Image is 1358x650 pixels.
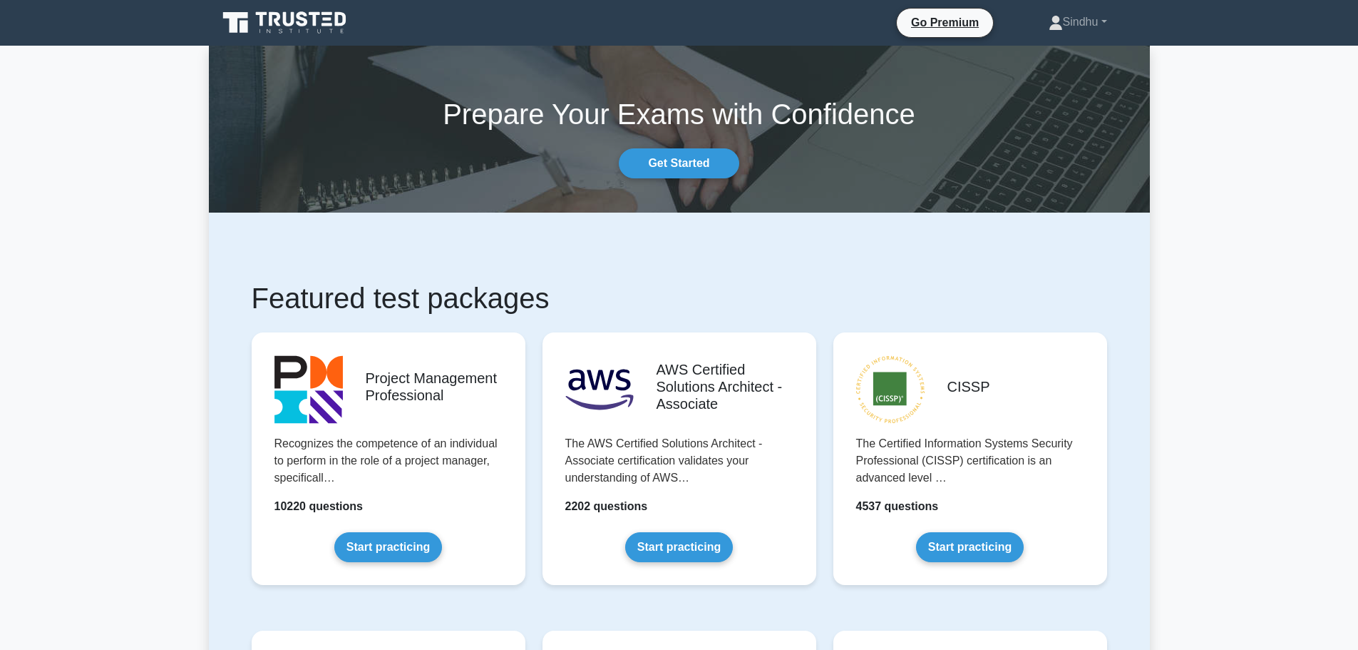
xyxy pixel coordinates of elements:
[916,532,1024,562] a: Start practicing
[209,97,1150,131] h1: Prepare Your Exams with Confidence
[252,281,1107,315] h1: Featured test packages
[1014,8,1141,36] a: Sindhu
[619,148,739,178] a: Get Started
[334,532,442,562] a: Start practicing
[902,14,987,31] a: Go Premium
[625,532,733,562] a: Start practicing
